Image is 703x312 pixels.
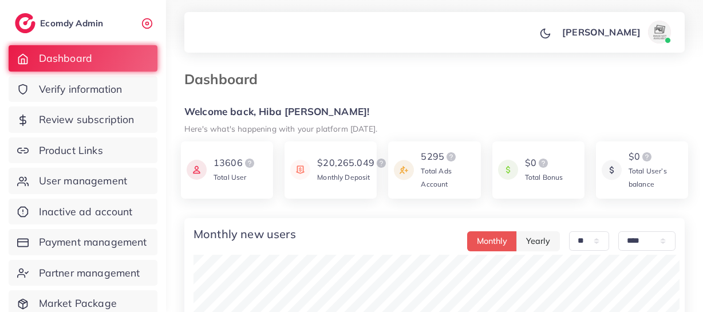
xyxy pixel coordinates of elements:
img: icon payment [394,150,414,190]
img: icon payment [498,156,518,183]
h5: Welcome back, Hiba [PERSON_NAME]! [184,106,685,118]
img: logo [15,13,35,33]
img: logo [640,150,654,164]
span: Total Bonus [525,173,563,181]
div: 13606 [214,156,256,170]
img: logo [374,156,388,170]
img: avatar [648,21,671,44]
img: logo [243,156,256,170]
span: Payment management [39,235,147,250]
span: Review subscription [39,112,135,127]
img: icon payment [602,150,622,190]
p: [PERSON_NAME] [562,25,641,39]
a: User management [9,168,157,194]
img: logo [444,150,458,164]
a: Product Links [9,137,157,164]
button: Yearly [516,231,560,251]
a: [PERSON_NAME]avatar [556,21,676,44]
img: icon payment [290,156,310,183]
button: Monthly [467,231,517,251]
a: Payment management [9,229,157,255]
span: Verify information [39,82,123,97]
div: $0 [525,156,563,170]
a: Inactive ad account [9,199,157,225]
div: $20,265.049 [317,156,388,170]
span: Dashboard [39,51,92,66]
span: Product Links [39,143,103,158]
a: Partner management [9,260,157,286]
img: icon payment [187,156,207,183]
span: Total User’s balance [629,167,667,188]
h2: Ecomdy Admin [40,18,106,29]
div: 5295 [421,150,475,164]
span: Total User [214,173,247,181]
a: Dashboard [9,45,157,72]
h4: Monthly new users [193,227,296,241]
span: Inactive ad account [39,204,133,219]
span: Monthly Deposit [317,173,370,181]
div: $0 [629,150,682,164]
small: Here's what's happening with your platform [DATE]. [184,124,377,133]
a: Verify information [9,76,157,102]
span: Total Ads Account [421,167,451,188]
img: logo [536,156,550,170]
span: User management [39,173,127,188]
span: Partner management [39,266,140,281]
span: Market Package [39,296,117,311]
h3: Dashboard [184,71,267,88]
a: Review subscription [9,106,157,133]
a: logoEcomdy Admin [15,13,106,33]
